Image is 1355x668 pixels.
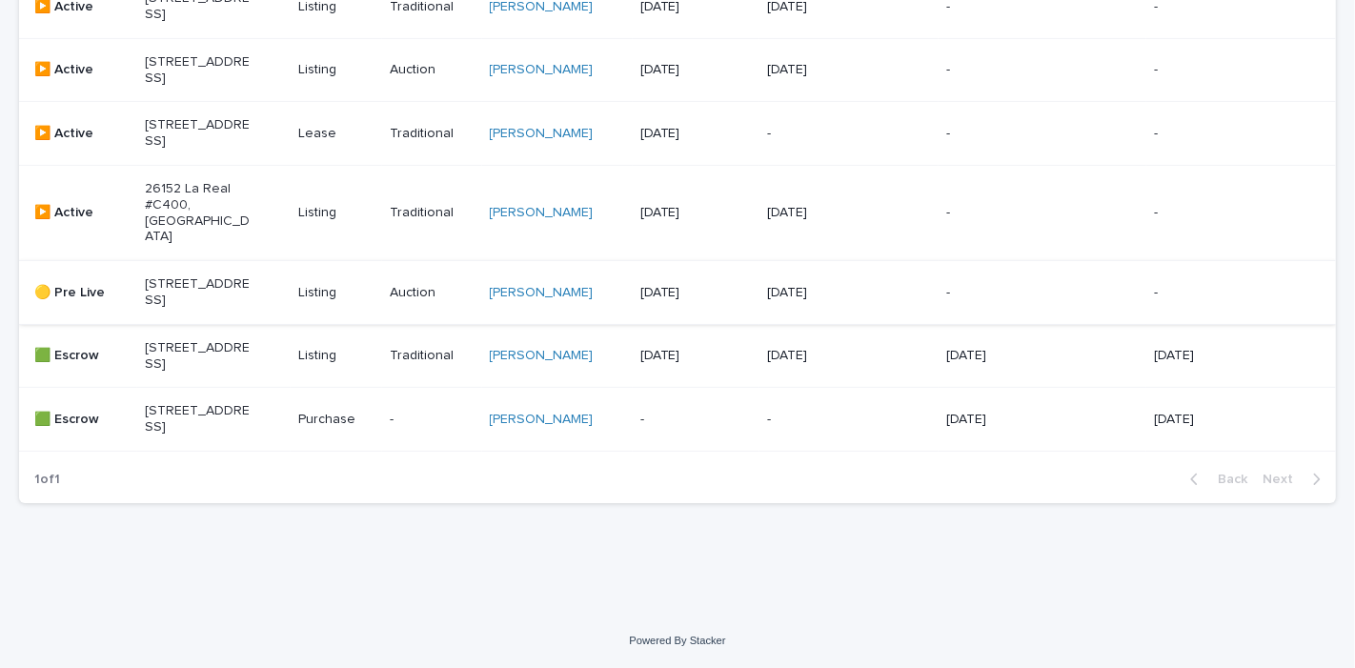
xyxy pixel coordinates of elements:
[145,181,251,245] p: 26152 La Real #C400, [GEOGRAPHIC_DATA]
[145,403,251,435] p: [STREET_ADDRESS]
[946,348,1052,364] p: [DATE]
[390,412,475,428] p: -
[390,205,475,221] p: Traditional
[767,348,873,364] p: [DATE]
[34,285,130,301] p: 🟡 Pre Live
[390,62,475,78] p: Auction
[145,54,251,87] p: [STREET_ADDRESS]
[767,412,873,428] p: -
[19,38,1336,102] tr: ▶️ Active[STREET_ADDRESS]ListingAuction[PERSON_NAME] [DATE][DATE]--
[946,285,1052,301] p: -
[629,635,725,646] a: Powered By Stacker
[640,126,746,142] p: [DATE]
[19,165,1336,260] tr: ▶️ Active26152 La Real #C400, [GEOGRAPHIC_DATA]ListingTraditional[PERSON_NAME] [DATE][DATE]--
[19,324,1336,388] tr: 🟩 Escrow[STREET_ADDRESS]ListingTraditional[PERSON_NAME] [DATE][DATE][DATE][DATE]
[640,205,746,221] p: [DATE]
[298,412,374,428] p: Purchase
[767,205,873,221] p: [DATE]
[145,117,251,150] p: [STREET_ADDRESS]
[145,276,251,309] p: [STREET_ADDRESS]
[1154,285,1260,301] p: -
[640,285,746,301] p: [DATE]
[767,62,873,78] p: [DATE]
[1154,126,1260,142] p: -
[1154,205,1260,221] p: -
[640,348,746,364] p: [DATE]
[19,456,75,503] p: 1 of 1
[19,102,1336,166] tr: ▶️ Active[STREET_ADDRESS]LeaseTraditional[PERSON_NAME] [DATE]---
[490,348,594,364] a: [PERSON_NAME]
[34,412,130,428] p: 🟩 Escrow
[34,348,130,364] p: 🟩 Escrow
[946,126,1052,142] p: -
[490,412,594,428] a: [PERSON_NAME]
[19,388,1336,452] tr: 🟩 Escrow[STREET_ADDRESS]Purchase-[PERSON_NAME] --[DATE][DATE]
[1154,348,1260,364] p: [DATE]
[490,285,594,301] a: [PERSON_NAME]
[390,285,475,301] p: Auction
[946,205,1052,221] p: -
[490,62,594,78] a: [PERSON_NAME]
[1175,471,1255,488] button: Back
[298,205,374,221] p: Listing
[298,126,374,142] p: Lease
[145,340,251,373] p: [STREET_ADDRESS]
[34,205,130,221] p: ▶️ Active
[946,62,1052,78] p: -
[298,348,374,364] p: Listing
[1206,473,1247,486] span: Back
[767,285,873,301] p: [DATE]
[640,412,746,428] p: -
[1154,412,1260,428] p: [DATE]
[640,62,746,78] p: [DATE]
[490,205,594,221] a: [PERSON_NAME]
[390,348,475,364] p: Traditional
[767,126,873,142] p: -
[490,126,594,142] a: [PERSON_NAME]
[19,261,1336,325] tr: 🟡 Pre Live[STREET_ADDRESS]ListingAuction[PERSON_NAME] [DATE][DATE]--
[34,126,130,142] p: ▶️ Active
[1263,473,1304,486] span: Next
[946,412,1052,428] p: [DATE]
[34,62,130,78] p: ▶️ Active
[298,285,374,301] p: Listing
[298,62,374,78] p: Listing
[390,126,475,142] p: Traditional
[1154,62,1260,78] p: -
[1255,471,1336,488] button: Next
